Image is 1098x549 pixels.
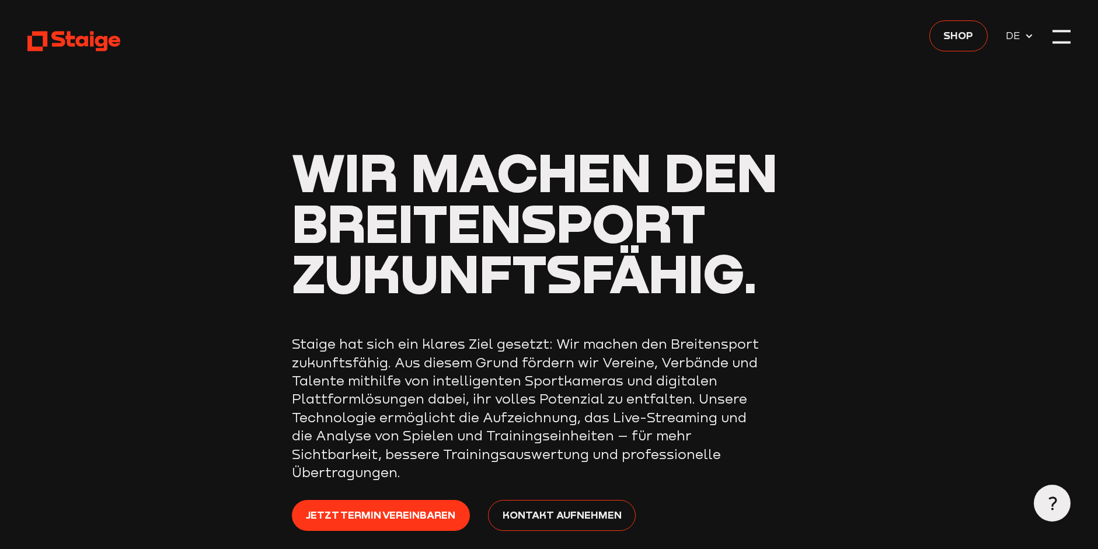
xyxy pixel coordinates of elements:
p: Staige hat sich ein klares Ziel gesetzt: Wir machen den Breitensport zukunftsfähig. Aus diesem Gr... [292,335,759,481]
a: Jetzt Termin vereinbaren [292,500,470,531]
span: Shop [943,27,973,43]
a: Kontakt aufnehmen [488,500,636,531]
span: Jetzt Termin vereinbaren [306,506,455,522]
span: DE [1006,27,1024,43]
span: Wir machen den Breitensport zukunftsfähig. [292,140,778,305]
span: Kontakt aufnehmen [503,506,622,522]
a: Shop [929,20,988,51]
